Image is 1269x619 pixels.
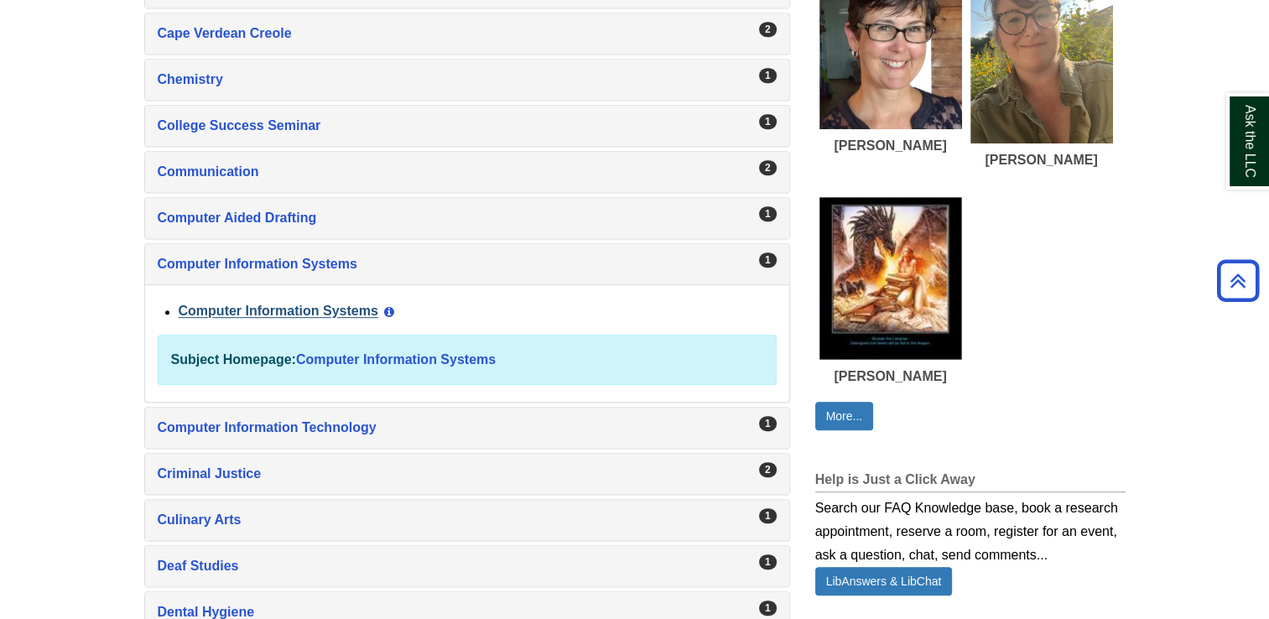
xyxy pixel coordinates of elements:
[970,152,1113,168] div: [PERSON_NAME]
[158,462,777,486] a: Criminal Justice
[819,197,962,384] a: Melanie Johnson's picture[PERSON_NAME]
[759,601,777,616] div: 1
[759,160,777,175] div: 2
[759,462,777,477] div: 2
[759,68,777,83] div: 1
[815,567,953,596] a: LibAnswers & LibChat
[158,554,777,578] a: Deaf Studies
[819,197,962,360] img: Melanie Johnson's picture
[759,554,777,570] div: 1
[759,114,777,129] div: 1
[1211,269,1265,292] a: Back to Top
[815,402,874,430] a: More...
[759,252,777,268] div: 1
[158,508,777,532] a: Culinary Arts
[759,206,777,221] div: 1
[296,352,496,367] a: Computer Information Systems
[759,416,777,431] div: 1
[158,416,777,440] a: Computer Information Technology
[158,206,777,230] a: Computer Aided Drafting
[145,284,789,402] div: Computer Information Systems
[819,138,962,153] div: [PERSON_NAME]
[815,492,1126,567] div: Search our FAQ Knowledge base, book a research appointment, reserve a room, register for an event...
[158,68,777,91] a: Chemistry
[815,472,1126,492] h2: Help is Just a Click Away
[759,508,777,523] div: 1
[759,22,777,37] div: 2
[171,352,296,367] strong: Subject Homepage:
[179,304,378,319] a: Computer Information Systems
[158,114,777,138] a: College Success Seminar
[158,160,777,184] a: Communication
[158,22,777,45] a: Cape Verdean Creole
[819,368,962,384] div: [PERSON_NAME]
[158,252,777,276] a: Computer Information Systems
